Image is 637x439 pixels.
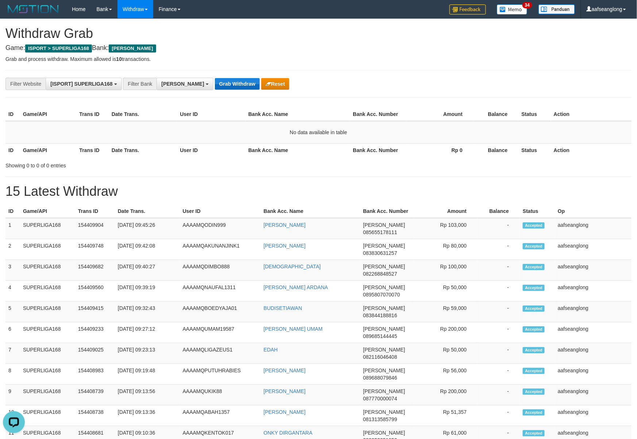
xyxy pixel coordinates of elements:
[363,347,405,353] span: [PERSON_NAME]
[20,205,75,218] th: Game/API
[75,322,115,343] td: 154409233
[180,218,261,239] td: AAAAMQODIN999
[5,343,20,364] td: 7
[523,285,545,291] span: Accepted
[20,143,77,157] th: Game/API
[363,416,397,422] span: Copy 081313585799 to clipboard
[523,347,545,353] span: Accepted
[161,81,204,87] span: [PERSON_NAME]
[115,218,180,239] td: [DATE] 09:45:26
[363,430,405,436] span: [PERSON_NAME]
[363,396,397,401] span: Copy 087770000074 to clipboard
[180,364,261,385] td: AAAAMQPUTUHRABIES
[76,143,108,157] th: Trans ID
[555,343,632,364] td: aafseanglong
[177,108,245,121] th: User ID
[75,281,115,302] td: 154409560
[75,260,115,281] td: 154409682
[478,205,520,218] th: Balance
[363,250,397,256] span: Copy 083830631257 to clipboard
[5,239,20,260] td: 2
[523,368,545,374] span: Accepted
[20,405,75,426] td: SUPERLIGA168
[246,143,350,157] th: Bank Acc. Name
[109,108,177,121] th: Date Trans.
[264,430,313,436] a: ONKY DIRGANTARA
[363,243,405,249] span: [PERSON_NAME]
[180,322,261,343] td: AAAAMQUMAM19587
[180,260,261,281] td: AAAAMQDIMBO888
[363,409,405,415] span: [PERSON_NAME]
[363,333,397,339] span: Copy 089685144445 to clipboard
[115,302,180,322] td: [DATE] 09:32:43
[478,385,520,405] td: -
[478,405,520,426] td: -
[414,205,478,218] th: Amount
[5,26,632,41] h1: Withdraw Grab
[406,143,474,157] th: Rp 0
[180,405,261,426] td: AAAAMQABAH1357
[20,260,75,281] td: SUPERLIGA168
[350,108,406,121] th: Bank Acc. Number
[264,388,306,394] a: [PERSON_NAME]
[264,347,278,353] a: EDAH
[414,322,478,343] td: Rp 200,000
[46,78,121,90] button: [ISPORT] SUPERLIGA168
[5,78,46,90] div: Filter Website
[109,143,177,157] th: Date Trans.
[5,405,20,426] td: 10
[20,364,75,385] td: SUPERLIGA168
[75,239,115,260] td: 154409748
[115,385,180,405] td: [DATE] 09:13:56
[414,385,478,405] td: Rp 200,000
[414,260,478,281] td: Rp 100,000
[20,281,75,302] td: SUPERLIGA168
[551,108,632,121] th: Action
[363,305,405,311] span: [PERSON_NAME]
[5,4,61,15] img: MOTION_logo.png
[478,322,520,343] td: -
[523,222,545,229] span: Accepted
[555,281,632,302] td: aafseanglong
[363,284,405,290] span: [PERSON_NAME]
[478,343,520,364] td: -
[555,364,632,385] td: aafseanglong
[523,264,545,270] span: Accepted
[555,239,632,260] td: aafseanglong
[264,243,306,249] a: [PERSON_NAME]
[414,218,478,239] td: Rp 103,000
[115,260,180,281] td: [DATE] 09:40:27
[363,229,397,235] span: Copy 085655178111 to clipboard
[523,306,545,312] span: Accepted
[180,205,261,218] th: User ID
[261,205,360,218] th: Bank Acc. Name
[474,108,518,121] th: Balance
[518,143,551,157] th: Status
[5,159,260,169] div: Showing 0 to 0 of 0 entries
[363,222,405,228] span: [PERSON_NAME]
[264,409,306,415] a: [PERSON_NAME]
[414,405,478,426] td: Rp 51,357
[180,343,261,364] td: AAAAMQLIGAZEUS1
[363,354,397,360] span: Copy 082116046408 to clipboard
[363,326,405,332] span: [PERSON_NAME]
[478,260,520,281] td: -
[523,326,545,333] span: Accepted
[555,218,632,239] td: aafseanglong
[414,364,478,385] td: Rp 56,000
[3,3,25,25] button: Open LiveChat chat widget
[360,205,414,218] th: Bank Acc. Number
[414,281,478,302] td: Rp 50,000
[414,239,478,260] td: Rp 80,000
[5,44,632,52] h4: Game: Bank:
[518,108,551,121] th: Status
[363,264,405,269] span: [PERSON_NAME]
[20,302,75,322] td: SUPERLIGA168
[5,260,20,281] td: 3
[5,184,632,199] h1: 15 Latest Withdraw
[264,326,323,332] a: [PERSON_NAME] UMAM
[5,218,20,239] td: 1
[5,143,20,157] th: ID
[116,56,122,62] strong: 10
[76,108,108,121] th: Trans ID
